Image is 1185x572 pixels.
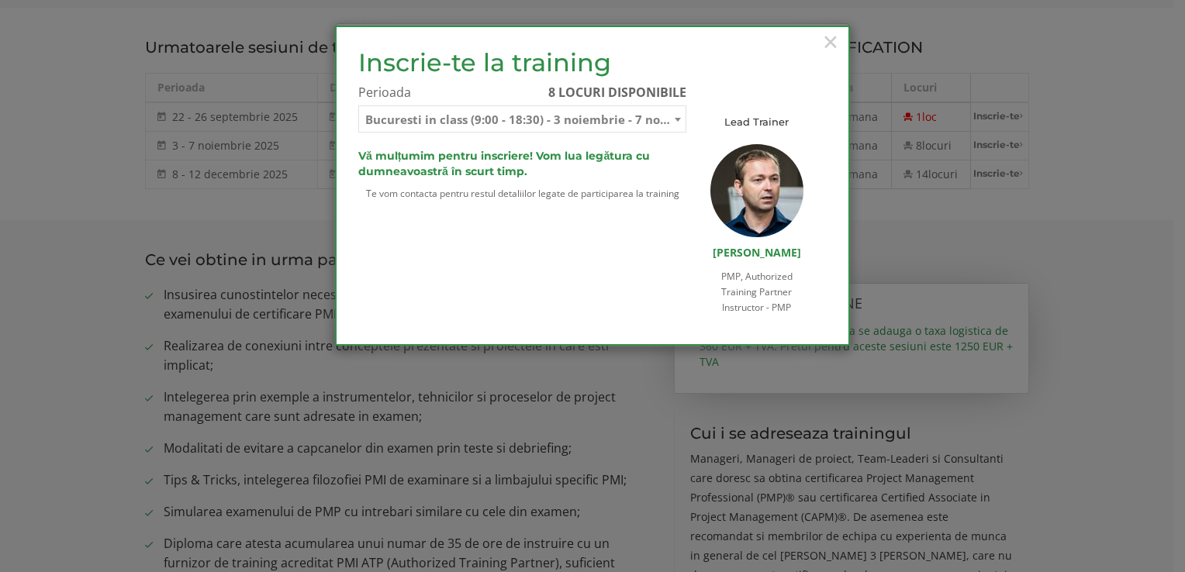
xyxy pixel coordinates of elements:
[358,49,686,76] h2: Inscrie-te la training
[710,116,803,127] h3: Lead Trainer
[358,148,686,179] div: Vă mulțumim pentru inscriere! Vom lua legătura cu dumneavoastră în scurt timp.
[821,24,841,59] button: Close
[548,84,555,101] span: 8
[358,187,686,200] small: Te vom contacta pentru restul detaliilor legate de participarea la training
[359,106,686,133] span: Bucuresti in class (9:00 - 18:30) - 3 noiembrie - 7 noiembrie 2025
[821,20,841,63] span: ×
[358,105,686,133] span: Bucuresti in class (9:00 - 18:30) - 3 noiembrie - 7 noiembrie 2025
[358,84,686,102] label: Perioada
[721,270,793,314] span: PMP, Authorized Training Partner Instructor - PMP
[713,245,801,260] a: [PERSON_NAME]
[558,84,686,101] span: locuri disponibile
